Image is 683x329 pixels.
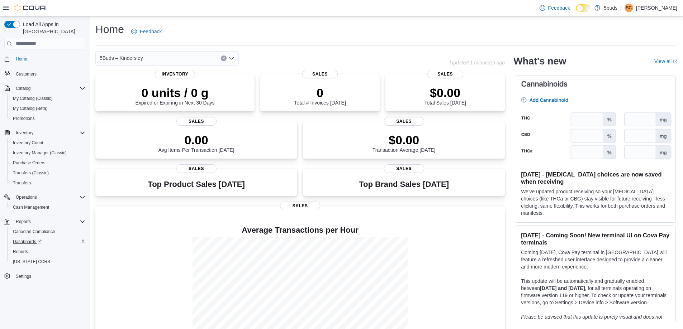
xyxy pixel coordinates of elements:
a: My Catalog (Beta) [10,104,51,113]
span: Canadian Compliance [13,229,55,234]
strong: [DATE] and [DATE] [540,285,585,291]
a: Feedback [128,24,165,39]
span: Canadian Compliance [10,227,85,236]
a: Reports [10,247,31,256]
h3: Top Brand Sales [DATE] [359,180,449,189]
p: | [620,4,622,12]
span: Cash Management [10,203,85,212]
button: Operations [13,193,40,202]
span: Washington CCRS [10,257,85,266]
span: Sales [384,164,424,173]
button: Catalog [13,84,33,93]
span: Transfers [10,179,85,187]
button: Purchase Orders [7,158,88,168]
span: Inventory Count [10,139,85,147]
span: Transfers [13,180,31,186]
div: Total Sales [DATE] [424,86,466,106]
span: Home [13,54,85,63]
button: Inventory Count [7,138,88,148]
button: Home [1,54,88,64]
h3: [DATE] - [MEDICAL_DATA] choices are now saved when receiving [521,171,670,185]
a: Promotions [10,114,38,123]
a: Feedback [537,1,573,15]
p: [PERSON_NAME] [636,4,677,12]
span: Sales [280,202,320,210]
a: Customers [13,70,39,78]
button: Reports [1,217,88,227]
span: Purchase Orders [10,159,85,167]
h3: Top Product Sales [DATE] [148,180,245,189]
button: Canadian Compliance [7,227,88,237]
button: Reports [7,247,88,257]
span: Promotions [13,116,35,121]
svg: External link [673,59,677,64]
button: Settings [1,271,88,281]
span: Inventory [16,130,33,136]
p: $0.00 [373,133,436,147]
p: $0.00 [424,86,466,100]
a: Home [13,55,30,63]
div: Transaction Average [DATE] [373,133,436,153]
span: My Catalog (Beta) [13,106,48,111]
button: Operations [1,192,88,202]
a: View allExternal link [654,58,677,64]
button: Clear input [221,55,227,61]
a: Transfers [10,179,34,187]
span: Inventory [155,70,195,78]
img: Cova [14,4,47,11]
p: 0.00 [158,133,234,147]
a: Inventory Count [10,139,46,147]
button: Customers [1,68,88,79]
button: Transfers [7,178,88,188]
p: 5buds [604,4,617,12]
button: My Catalog (Beta) [7,103,88,113]
a: Settings [13,272,34,281]
span: Sales [427,70,463,78]
span: [US_STATE] CCRS [13,259,50,265]
button: Open list of options [229,55,234,61]
h1: Home [95,22,124,37]
span: Feedback [548,4,570,11]
span: My Catalog (Classic) [10,94,85,103]
span: Sales [384,117,424,126]
button: Inventory [1,128,88,138]
span: Feedback [140,28,162,35]
button: Cash Management [7,202,88,212]
span: Catalog [16,86,30,91]
span: 5Buds – Kindersley [100,54,143,62]
span: Cash Management [13,204,49,210]
button: Inventory Manager (Classic) [7,148,88,158]
span: Promotions [10,114,85,123]
button: Catalog [1,83,88,93]
button: Transfers (Classic) [7,168,88,178]
a: Purchase Orders [10,159,48,167]
span: Transfers (Classic) [10,169,85,177]
span: Sales [176,164,217,173]
span: Reports [10,247,85,256]
div: Avg Items Per Transaction [DATE] [158,133,234,153]
a: Transfers (Classic) [10,169,52,177]
span: Catalog [13,84,85,93]
span: Operations [16,194,37,200]
span: Dashboards [10,237,85,246]
a: [US_STATE] CCRS [10,257,53,266]
nav: Complex example [4,51,85,300]
em: Please be advised that this update is purely visual and does not impact payment functionality. [521,314,663,327]
span: Dashboards [13,239,42,245]
p: 0 [294,86,346,100]
a: Canadian Compliance [10,227,58,236]
span: SC [626,4,632,12]
p: Coming [DATE], Cova Pay terminal in [GEOGRAPHIC_DATA] will feature a refreshed user interface des... [521,249,670,270]
input: Dark Mode [576,4,591,12]
span: Purchase Orders [13,160,46,166]
span: Inventory Manager (Classic) [13,150,67,156]
span: Transfers (Classic) [13,170,49,176]
span: Customers [16,71,37,77]
div: Samantha Campbell [625,4,633,12]
p: 0 units / 0 g [136,86,215,100]
span: Settings [13,272,85,281]
a: My Catalog (Classic) [10,94,56,103]
p: Updated 1 minute(s) ago [450,60,505,66]
button: Reports [13,217,34,226]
